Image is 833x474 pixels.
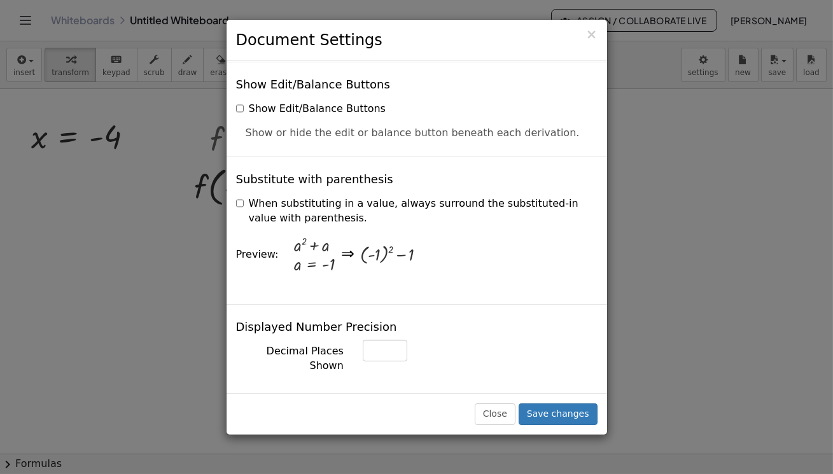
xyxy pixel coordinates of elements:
[586,27,598,42] span: ×
[227,340,353,373] label: Decimal Places Shown
[341,244,354,267] div: ⇒
[236,197,598,226] label: When substituting in a value, always surround the substituted-in value with parenthesis.
[236,102,386,116] label: Show Edit/Balance Buttons
[475,403,515,425] button: Close
[519,403,598,425] button: Save changes
[236,104,244,113] input: Show Edit/Balance Buttons
[236,248,279,260] span: Preview:
[236,29,598,51] h3: Document Settings
[236,321,397,333] h4: Displayed Number Precision
[236,199,244,207] input: When substituting in a value, always surround the substituted-in value with parenthesis.
[236,78,390,91] h4: Show Edit/Balance Buttons
[246,393,588,436] p: The number of decimal places that Graspable Math will show for all numbers. Internally, Graspable...
[236,173,393,186] h4: Substitute with parenthesis
[586,28,598,41] button: Close
[246,126,588,141] p: Show or hide the edit or balance button beneath each derivation.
